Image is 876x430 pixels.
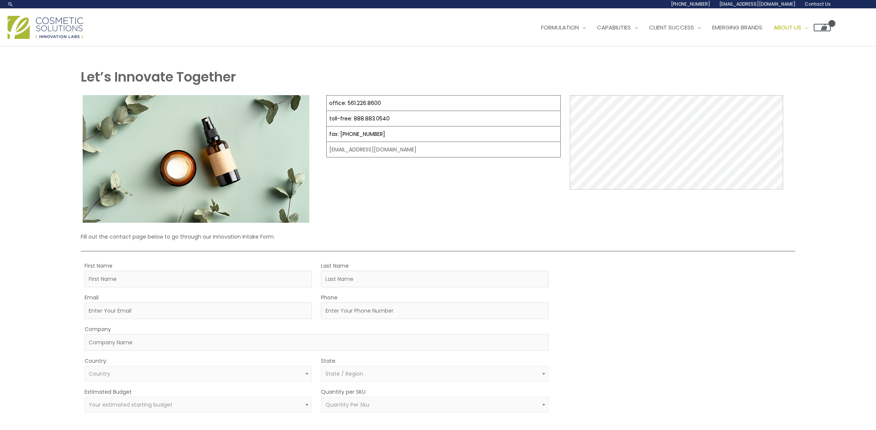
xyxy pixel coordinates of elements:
label: State: [321,356,336,366]
span: Emerging Brands [712,23,762,31]
span: Formulation [541,23,579,31]
label: Company [85,324,111,334]
label: Phone [321,293,338,302]
a: Formulation [535,16,591,39]
strong: Let’s Innovate Together [81,68,236,86]
td: [EMAIL_ADDRESS][DOMAIN_NAME] [326,142,560,157]
span: Country [89,370,110,378]
span: Capabilities [597,23,631,31]
label: Email [85,293,99,302]
a: Emerging Brands [706,16,768,39]
input: Last Name [321,271,548,287]
p: Fill out the contact page below to go through our Innovation Intake Form. [81,232,795,242]
a: Capabilities [591,16,643,39]
span: Client Success [649,23,694,31]
span: Quantity Per Sku [325,401,369,408]
span: Your estimated starting budget [89,401,173,408]
input: Enter Your Email [85,302,312,319]
input: Enter Your Phone Number [321,302,548,319]
img: Contact page image for private label skincare manufacturer Cosmetic solutions shows a skin care b... [83,95,309,223]
a: View Shopping Cart, empty [814,24,831,31]
span: [EMAIL_ADDRESS][DOMAIN_NAME] [719,1,796,7]
span: State / Region [325,370,363,378]
img: Cosmetic Solutions Logo [8,16,83,39]
span: About Us [774,23,801,31]
a: Search icon link [8,1,14,7]
span: Contact Us [805,1,831,7]
label: Estimated Budget [85,387,132,397]
input: First Name [85,271,312,287]
label: Last Name [321,261,349,271]
a: office: 561.226.8600 [329,99,381,107]
a: toll-free: 888.883.0540 [329,115,390,122]
label: Quantity per SKU [321,387,366,397]
a: fax: [PHONE_NUMBER] [329,130,385,138]
a: About Us [768,16,814,39]
span: [PHONE_NUMBER] [671,1,710,7]
nav: Site Navigation [530,16,831,39]
label: First Name [85,261,113,271]
label: Country: [85,356,107,366]
a: Client Success [643,16,706,39]
input: Company Name [85,334,549,351]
